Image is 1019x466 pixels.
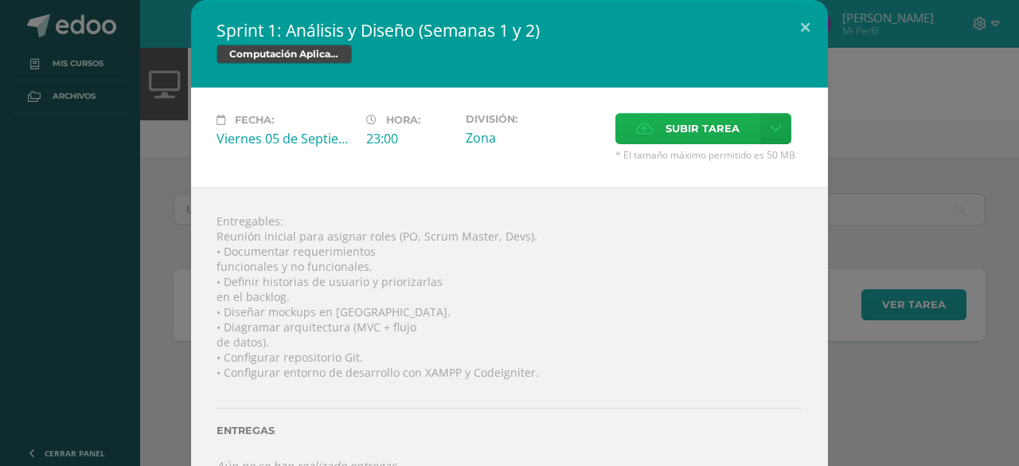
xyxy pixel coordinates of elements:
[217,19,802,41] h2: Sprint 1: Análisis y Diseño (Semanas 1 y 2)
[217,130,353,147] div: Viernes 05 de Septiembre
[615,148,802,162] span: * El tamaño máximo permitido es 50 MB
[235,114,274,126] span: Fecha:
[386,114,420,126] span: Hora:
[366,130,453,147] div: 23:00
[217,425,802,437] label: Entregas
[466,113,603,125] label: División:
[217,45,352,64] span: Computación Aplicada
[466,129,603,147] div: Zona
[666,114,740,143] span: Subir tarea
